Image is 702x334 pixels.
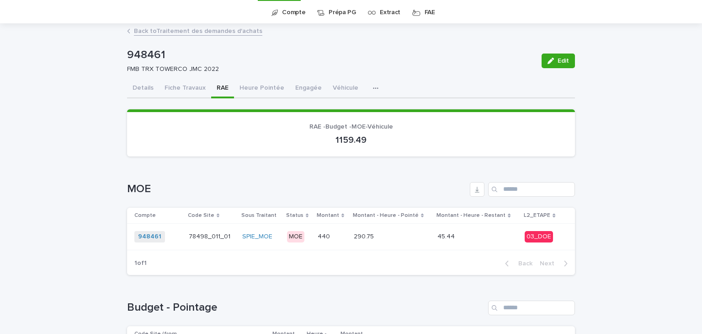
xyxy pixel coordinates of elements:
span: Back [513,260,532,267]
button: Next [536,259,575,268]
p: Montant - Heure - Pointé [353,210,419,221]
button: Details [127,79,159,98]
p: 440 [318,231,332,241]
button: RAE [211,79,234,98]
h1: Budget - Pointage [127,301,484,314]
span: Next [540,260,560,267]
button: Engagée [290,79,327,98]
p: Montant [317,210,339,221]
p: 948461 [127,48,534,62]
span: RAE -Budget -MOE-Véhicule [309,124,393,130]
a: Prépa PG [329,2,356,23]
h1: MOE [127,183,466,196]
button: Fiche Travaux [159,79,211,98]
button: Véhicule [327,79,364,98]
p: 45.44 [437,231,457,241]
a: Extract [380,2,400,23]
span: Edit [558,58,569,64]
button: Heure Pointée [234,79,290,98]
button: Edit [542,54,575,68]
p: 1159.49 [138,135,564,145]
div: 03_DOE [525,231,553,242]
p: FMB TRX TOWERCO JMC 2022 [127,65,531,73]
p: 78498_011_01 [189,231,232,241]
tr: 948461 78498_011_0178498_011_01 SPIE_MOE MOE440440 290.75290.75 45.4445.44 03_DOE [127,223,575,250]
button: Back [498,259,536,268]
a: Compte [282,2,305,23]
a: 948461 [138,233,161,241]
p: Montant - Heure - Restant [436,210,505,221]
div: MOE [287,231,304,242]
a: FAE [425,2,435,23]
p: Compte [134,210,156,221]
p: Status [286,210,303,221]
p: 1 of 1 [127,252,154,275]
p: 290.75 [354,231,376,241]
input: Search [488,301,575,315]
p: Code Site [188,210,214,221]
p: Sous Traitant [241,210,277,221]
a: SPIE_MOE [242,233,272,241]
input: Search [488,182,575,197]
p: L2_ETAPE [524,210,550,221]
a: Back toTraitement des demandes d'achats [134,25,262,36]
